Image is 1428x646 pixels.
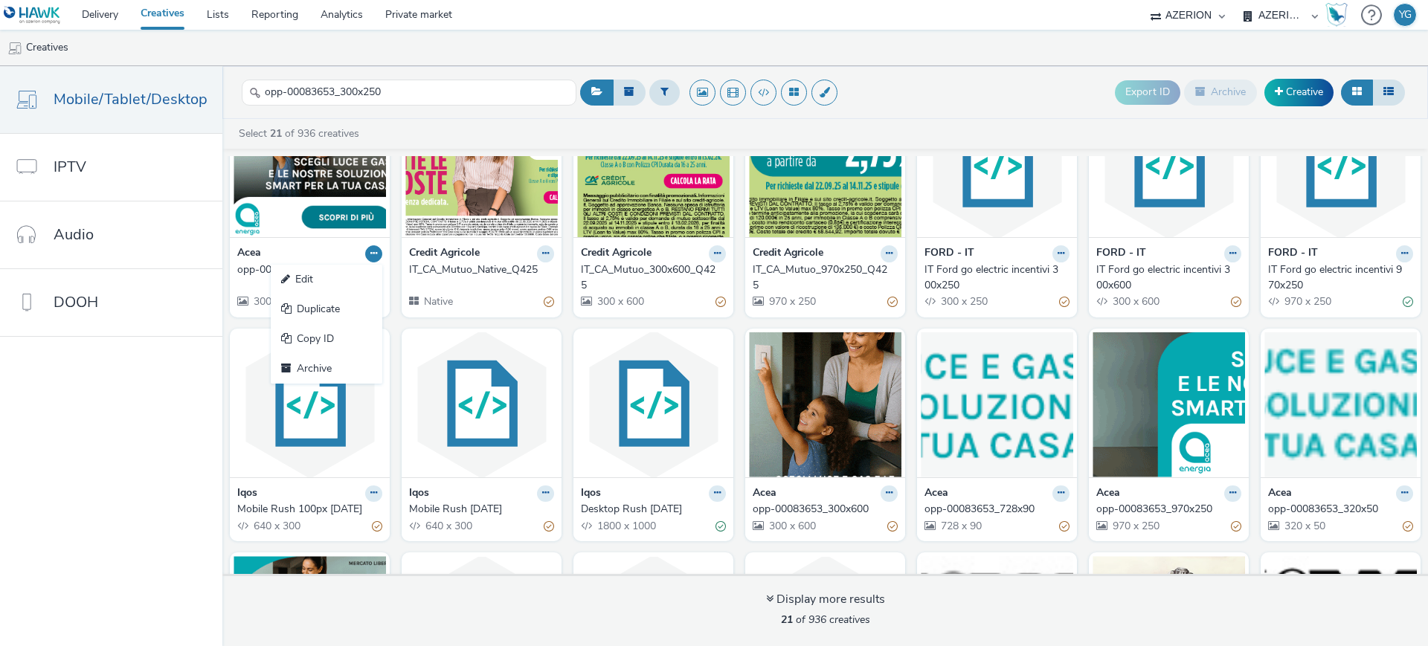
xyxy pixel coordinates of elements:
img: Mobile Rush Oct25 visual [405,332,558,477]
img: IT_CA_Mutuo_970x250_Q425 visual [749,92,901,237]
div: Partially valid [1403,519,1413,534]
a: Mobile Rush 100px [DATE] [237,502,382,517]
div: Partially valid [544,294,554,310]
strong: Credit Agricole [409,245,480,262]
div: Partially valid [715,294,726,310]
a: Copy ID [271,324,382,354]
a: Duplicate [271,294,382,324]
span: IPTV [54,156,86,178]
img: Mobile Rush 100px Oct25 visual [234,332,386,477]
div: Valid [715,519,726,534]
img: opp-00083653_300x600 visual [749,332,901,477]
div: opp-00083653_320x50 [1268,502,1407,517]
strong: Acea [924,485,948,503]
div: Partially valid [1231,519,1241,534]
span: 300 x 600 [596,294,644,309]
div: opp-00083653_970x250 [1096,502,1235,517]
span: 300 x 600 [1111,294,1160,309]
strong: Acea [753,485,776,503]
div: IT Ford go electric incentivi 970x250 [1268,262,1407,293]
img: opp-00083653_320x50 visual [1264,332,1417,477]
img: opp-00083653_970x250 visual [1093,332,1245,477]
span: 1800 x 1000 [596,519,656,533]
img: IT_CA_Mutuo_Native_Q425 visual [405,92,558,237]
span: 640 x 300 [424,519,472,533]
button: Table [1372,80,1405,105]
img: IT Ford go electric incentivi 300x250 visual [921,92,1073,237]
button: Archive [1184,80,1257,105]
span: 300 x 250 [939,294,988,309]
a: Edit [271,265,382,294]
a: opp-00083653_970x250 [1096,502,1241,517]
span: 728 x 90 [939,519,982,533]
strong: Credit Agricole [753,245,823,262]
span: 970 x 250 [768,294,816,309]
strong: Credit Agricole [581,245,652,262]
div: Partially valid [544,519,554,534]
img: opp-00083653_300x250 visual [234,92,386,237]
a: Hawk Academy [1325,3,1354,27]
a: IT Ford go electric incentivi 970x250 [1268,262,1413,293]
a: Archive [271,354,382,384]
div: opp-00083653_728x90 [924,502,1064,517]
img: Hawk Academy [1325,3,1348,27]
div: Valid [1403,294,1413,310]
div: YG [1399,4,1412,26]
a: IT_CA_Mutuo_970x250_Q425 [753,262,898,293]
span: 970 x 250 [1283,294,1331,309]
div: opp-00083653_300x600 [753,502,892,517]
strong: Acea [1096,485,1120,503]
strong: 21 [781,613,793,627]
strong: 21 [270,126,282,140]
a: opp-00083653_320x50 [1268,502,1413,517]
strong: Iqos [409,485,429,503]
span: DOOH [54,291,98,313]
span: 970 x 250 [1111,519,1160,533]
a: Desktop Rush [DATE] [581,502,726,517]
span: of 936 creatives [781,613,870,627]
a: Creative [1264,79,1334,106]
div: IT Ford go electric incentivi 300x250 [924,262,1064,293]
div: Partially valid [1059,294,1070,310]
button: Export ID [1115,80,1180,104]
img: Desktop Rush Oct25 visual [577,332,730,477]
div: IT_CA_Mutuo_300x600_Q425 [581,262,720,293]
a: Mobile Rush [DATE] [409,502,554,517]
strong: Acea [237,245,261,262]
a: opp-00083653_300x250 [237,262,382,277]
a: IT Ford go electric incentivi 300x250 [924,262,1070,293]
a: IT_CA_Mutuo_Native_Q425 [409,262,554,277]
div: opp-00083653_300x250 [237,262,376,277]
div: Display more results [766,591,885,608]
div: Mobile Rush 100px [DATE] [237,502,376,517]
strong: FORD - IT [1268,245,1318,262]
input: Search... [242,80,576,106]
strong: Iqos [237,485,257,503]
div: Desktop Rush [DATE] [581,502,720,517]
a: opp-00083653_728x90 [924,502,1070,517]
span: 300 x 250 [252,294,300,309]
div: IT Ford go electric incentivi 300x600 [1096,262,1235,293]
a: IT_CA_Mutuo_300x600_Q425 [581,262,726,293]
strong: Acea [1268,485,1292,503]
strong: FORD - IT [924,245,974,262]
img: IT Ford go electric incentivi 300x600 visual [1093,92,1245,237]
span: Audio [54,224,94,245]
div: Partially valid [887,294,898,310]
img: IT_CA_Mutuo_300x600_Q425 visual [577,92,730,237]
span: 320 x 50 [1283,519,1325,533]
div: IT_CA_Mutuo_Native_Q425 [409,262,548,277]
div: IT_CA_Mutuo_970x250_Q425 [753,262,892,293]
img: undefined Logo [4,6,61,25]
button: Grid [1341,80,1373,105]
a: Select of 936 creatives [237,126,365,140]
img: opp-00083653_728x90 visual [921,332,1073,477]
strong: Iqos [581,485,601,503]
div: Partially valid [887,519,898,534]
img: mobile [7,41,22,56]
div: Mobile Rush [DATE] [409,502,548,517]
span: Mobile/Tablet/Desktop [54,88,208,110]
div: Partially valid [1231,294,1241,310]
div: Partially valid [1059,519,1070,534]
